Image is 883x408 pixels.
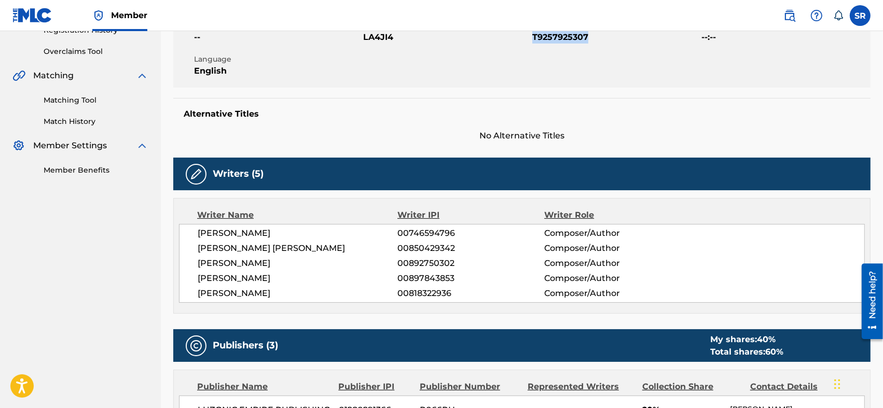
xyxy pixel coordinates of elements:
img: expand [136,139,148,152]
img: Top Rightsholder [92,9,105,22]
span: 00897843853 [398,272,545,285]
span: [PERSON_NAME] [198,287,398,300]
img: help [810,9,823,22]
span: 40 % [757,334,776,344]
h5: Publishers (3) [213,340,278,351]
a: Matching Tool [44,95,148,106]
span: Composer/Author [544,257,678,270]
span: T9257925307 [532,31,699,44]
a: Public Search [779,5,800,26]
span: Composer/Author [544,272,678,285]
span: Composer/Author [544,287,678,300]
span: [PERSON_NAME] [198,272,398,285]
div: Notifications [833,10,844,21]
span: 00892750302 [398,257,545,270]
div: Publisher Name [197,381,330,393]
img: expand [136,69,148,82]
div: Writer Name [197,209,397,221]
span: [PERSON_NAME] [198,257,398,270]
span: Member [111,9,147,21]
span: Matching [33,69,74,82]
div: Arrastrar [834,369,840,400]
span: Composer/Author [544,227,678,240]
img: search [783,9,796,22]
span: 00850429342 [398,242,545,255]
div: Publisher IPI [338,381,412,393]
span: --:-- [701,31,868,44]
div: Represented Writers [528,381,634,393]
img: Member Settings [12,139,25,152]
div: Widget de chat [831,358,883,408]
img: MLC Logo [12,8,52,23]
div: Writer Role [544,209,678,221]
div: Writer IPI [397,209,544,221]
div: Collection Share [642,381,742,393]
span: -- [194,31,361,44]
iframe: Chat Widget [831,358,883,408]
a: Overclaims Tool [44,46,148,57]
h5: Alternative Titles [184,109,860,119]
iframe: Resource Center [854,259,883,343]
span: 00818322936 [398,287,545,300]
div: My shares: [710,333,783,346]
span: [PERSON_NAME] [198,227,398,240]
span: Member Settings [33,139,107,152]
div: Help [806,5,827,26]
span: LA4JI4 [363,31,530,44]
span: English [194,65,361,77]
img: Writers [190,168,202,180]
div: Publisher Number [420,381,520,393]
div: Contact Details [750,381,850,393]
span: 00746594796 [398,227,545,240]
h5: Writers (5) [213,168,264,180]
div: Total shares: [710,346,783,358]
a: Match History [44,116,148,127]
span: [PERSON_NAME] [PERSON_NAME] [198,242,398,255]
div: User Menu [850,5,871,26]
a: Member Benefits [44,165,148,176]
img: Matching [12,69,25,82]
span: Composer/Author [544,242,678,255]
span: Language [194,54,361,65]
img: Publishers [190,340,202,352]
span: 60 % [765,347,783,357]
span: No Alternative Titles [173,130,871,142]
